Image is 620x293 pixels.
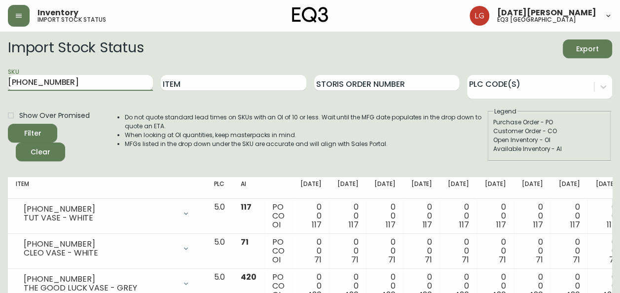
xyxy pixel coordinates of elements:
span: 117 [349,219,359,230]
span: 71 [425,254,432,265]
span: OI [272,219,281,230]
div: [PHONE_NUMBER]TUT VASE - WHITE [16,203,198,224]
div: 0 0 [337,203,359,229]
div: Available Inventory - AI [493,145,606,153]
span: 71 [499,254,506,265]
span: 71 [351,254,359,265]
td: 5.0 [206,199,233,234]
h5: import stock status [37,17,106,23]
span: 71 [314,254,322,265]
div: 0 0 [558,238,580,264]
div: 0 0 [558,203,580,229]
th: [DATE] [477,177,514,199]
div: Purchase Order - PO [493,118,606,127]
span: OI [272,254,281,265]
div: 0 0 [411,238,432,264]
div: PO CO [272,238,285,264]
span: 71 [462,254,469,265]
div: 0 0 [485,238,506,264]
div: 0 0 [485,203,506,229]
span: 117 [496,219,506,230]
th: AI [233,177,264,199]
span: 117 [422,219,432,230]
img: 2638f148bab13be18035375ceda1d187 [470,6,489,26]
span: 71 [388,254,396,265]
div: 0 0 [337,238,359,264]
div: Open Inventory - OI [493,136,606,145]
img: logo [292,7,328,23]
th: PLC [206,177,233,199]
span: 71 [536,254,543,265]
span: 117 [459,219,469,230]
div: 0 0 [300,203,322,229]
div: 0 0 [448,203,469,229]
span: 117 [533,219,543,230]
button: Clear [16,143,65,161]
div: [PHONE_NUMBER]CLEO VASE - WHITE [16,238,198,259]
th: [DATE] [366,177,403,199]
div: 0 0 [448,238,469,264]
span: Show Over Promised [19,110,90,121]
h2: Import Stock Status [8,39,144,58]
span: 117 [570,219,580,230]
legend: Legend [493,107,517,116]
div: Customer Order - CO [493,127,606,136]
span: 71 [572,254,580,265]
div: PO CO [272,203,285,229]
span: Export [571,43,604,55]
div: [PHONE_NUMBER] [24,275,176,284]
div: 0 0 [374,238,396,264]
div: 0 0 [411,203,432,229]
span: Clear [24,146,57,158]
td: 5.0 [206,234,233,269]
span: 71 [609,254,617,265]
span: 117 [241,201,252,213]
span: 117 [312,219,322,230]
span: 420 [241,271,256,283]
div: 0 0 [522,203,543,229]
th: [DATE] [550,177,587,199]
div: 0 0 [374,203,396,229]
div: [PHONE_NUMBER] [24,205,176,214]
li: When looking at OI quantities, keep masterpacks in mind. [125,131,487,140]
span: Inventory [37,9,78,17]
li: Do not quote standard lead times on SKUs with an OI of 10 or less. Wait until the MFG date popula... [125,113,487,131]
div: 0 0 [522,238,543,264]
span: 117 [607,219,617,230]
h5: eq3 [GEOGRAPHIC_DATA] [497,17,576,23]
th: [DATE] [292,177,329,199]
div: 0 0 [300,238,322,264]
th: [DATE] [329,177,366,199]
span: 71 [241,236,249,248]
li: MFGs listed in the drop down under the SKU are accurate and will align with Sales Portal. [125,140,487,148]
div: CLEO VASE - WHITE [24,249,176,257]
th: [DATE] [514,177,551,199]
div: 0 0 [595,238,617,264]
button: Filter [8,124,57,143]
button: Export [563,39,612,58]
div: 0 0 [595,203,617,229]
span: 117 [386,219,396,230]
th: Item [8,177,206,199]
th: [DATE] [403,177,440,199]
div: THE GOOD LUCK VASE - GREY [24,284,176,293]
th: [DATE] [440,177,477,199]
div: TUT VASE - WHITE [24,214,176,222]
span: [DATE][PERSON_NAME] [497,9,596,17]
div: [PHONE_NUMBER] [24,240,176,249]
